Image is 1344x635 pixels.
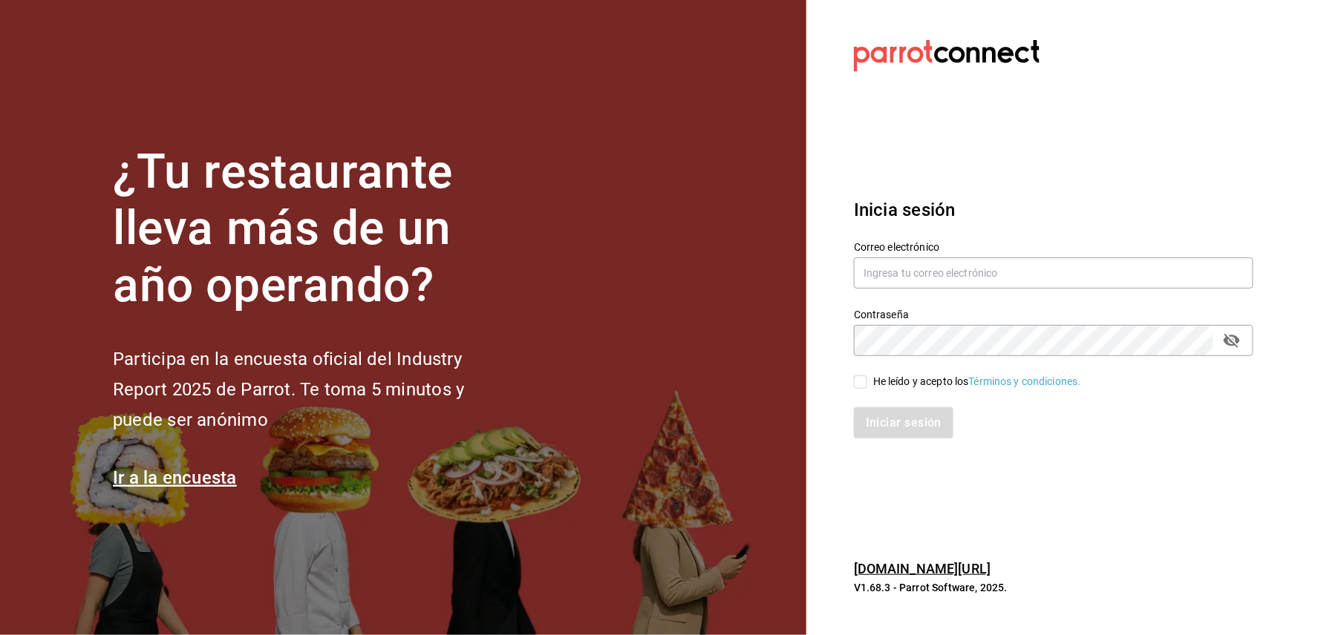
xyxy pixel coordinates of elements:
[854,561,991,576] a: [DOMAIN_NAME][URL]
[113,467,237,488] a: Ir a la encuesta
[113,344,514,435] h2: Participa en la encuesta oficial del Industry Report 2025 de Parrot. Te toma 5 minutos y puede se...
[873,374,1081,389] div: He leído y acepto los
[854,197,1253,223] h3: Inicia sesión
[854,309,1253,320] label: Contraseña
[1219,328,1244,353] button: passwordField
[854,242,1253,252] label: Correo electrónico
[854,257,1253,289] input: Ingresa tu correo electrónico
[854,580,1253,595] p: V1.68.3 - Parrot Software, 2025.
[113,144,514,315] h1: ¿Tu restaurante lleva más de un año operando?
[969,375,1081,387] a: Términos y condiciones.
